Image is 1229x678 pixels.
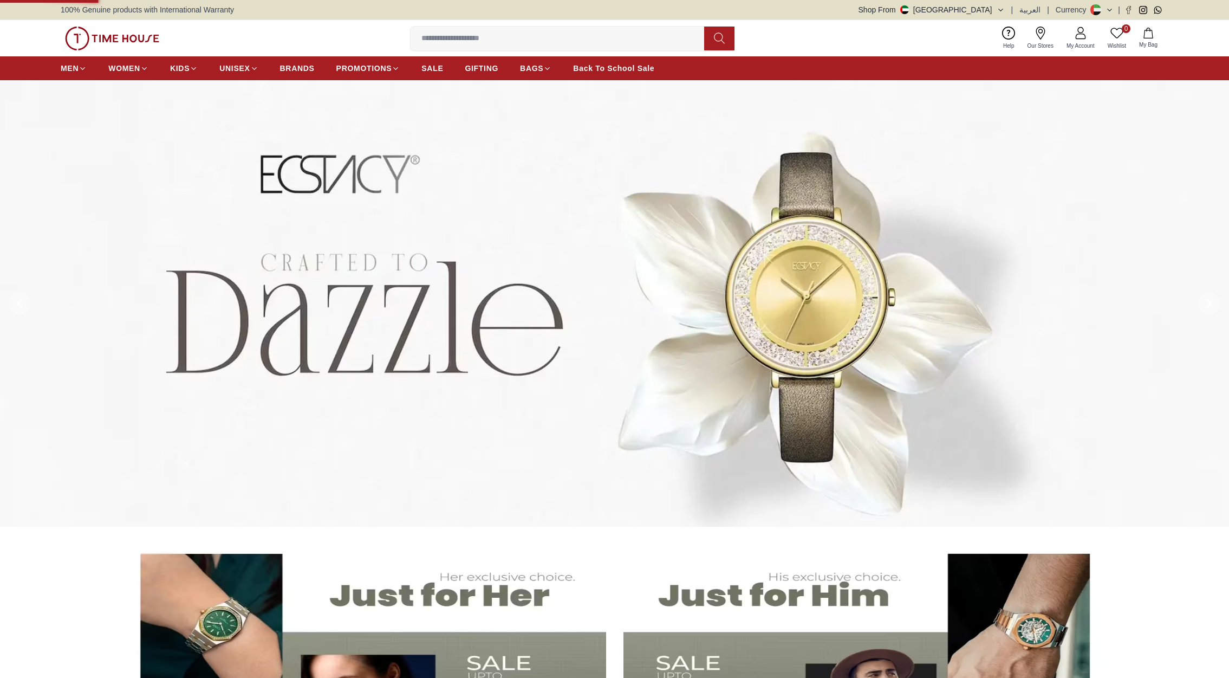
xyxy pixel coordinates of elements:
[219,63,250,74] span: UNISEX
[421,59,443,78] a: SALE
[421,63,443,74] span: SALE
[336,63,392,74] span: PROMOTIONS
[859,4,1005,15] button: Shop From[GEOGRAPHIC_DATA]
[520,63,543,74] span: BAGS
[1133,25,1164,51] button: My Bag
[61,4,234,15] span: 100% Genuine products with International Warranty
[1118,4,1120,15] span: |
[1139,6,1147,14] a: Instagram
[573,63,654,74] span: Back To School Sale
[997,24,1021,52] a: Help
[61,59,87,78] a: MEN
[1122,24,1130,33] span: 0
[170,63,190,74] span: KIDS
[1047,4,1049,15] span: |
[1124,6,1133,14] a: Facebook
[1062,42,1099,50] span: My Account
[520,59,551,78] a: BAGS
[280,59,315,78] a: BRANDS
[999,42,1019,50] span: Help
[108,59,148,78] a: WOMEN
[900,5,909,14] img: United Arab Emirates
[573,59,654,78] a: Back To School Sale
[219,59,258,78] a: UNISEX
[170,59,198,78] a: KIDS
[1019,4,1041,15] button: العربية
[61,63,79,74] span: MEN
[465,59,498,78] a: GIFTING
[1101,24,1133,52] a: 0Wishlist
[1154,6,1162,14] a: Whatsapp
[1056,4,1091,15] div: Currency
[1023,42,1058,50] span: Our Stores
[65,27,159,50] img: ...
[336,59,400,78] a: PROMOTIONS
[465,63,498,74] span: GIFTING
[108,63,140,74] span: WOMEN
[1103,42,1130,50] span: Wishlist
[1021,24,1060,52] a: Our Stores
[1135,41,1162,49] span: My Bag
[1011,4,1013,15] span: |
[280,63,315,74] span: BRANDS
